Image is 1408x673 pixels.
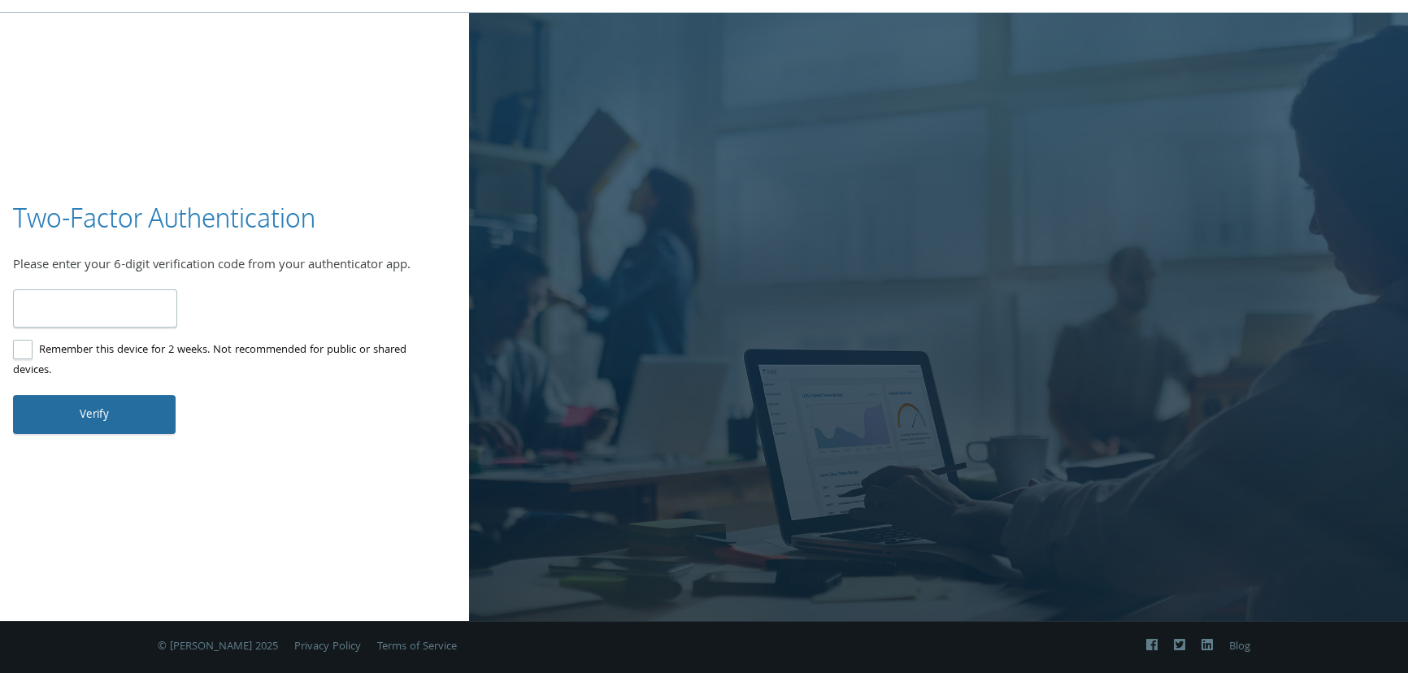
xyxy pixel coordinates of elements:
[1229,638,1250,656] a: Blog
[13,341,443,381] label: Remember this device for 2 weeks. Not recommended for public or shared devices.
[158,638,278,656] span: © [PERSON_NAME] 2025
[13,395,176,434] button: Verify
[294,638,361,656] a: Privacy Policy
[13,200,315,237] h3: Two-Factor Authentication
[377,638,457,656] a: Terms of Service
[13,256,456,277] div: Please enter your 6-digit verification code from your authenticator app.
